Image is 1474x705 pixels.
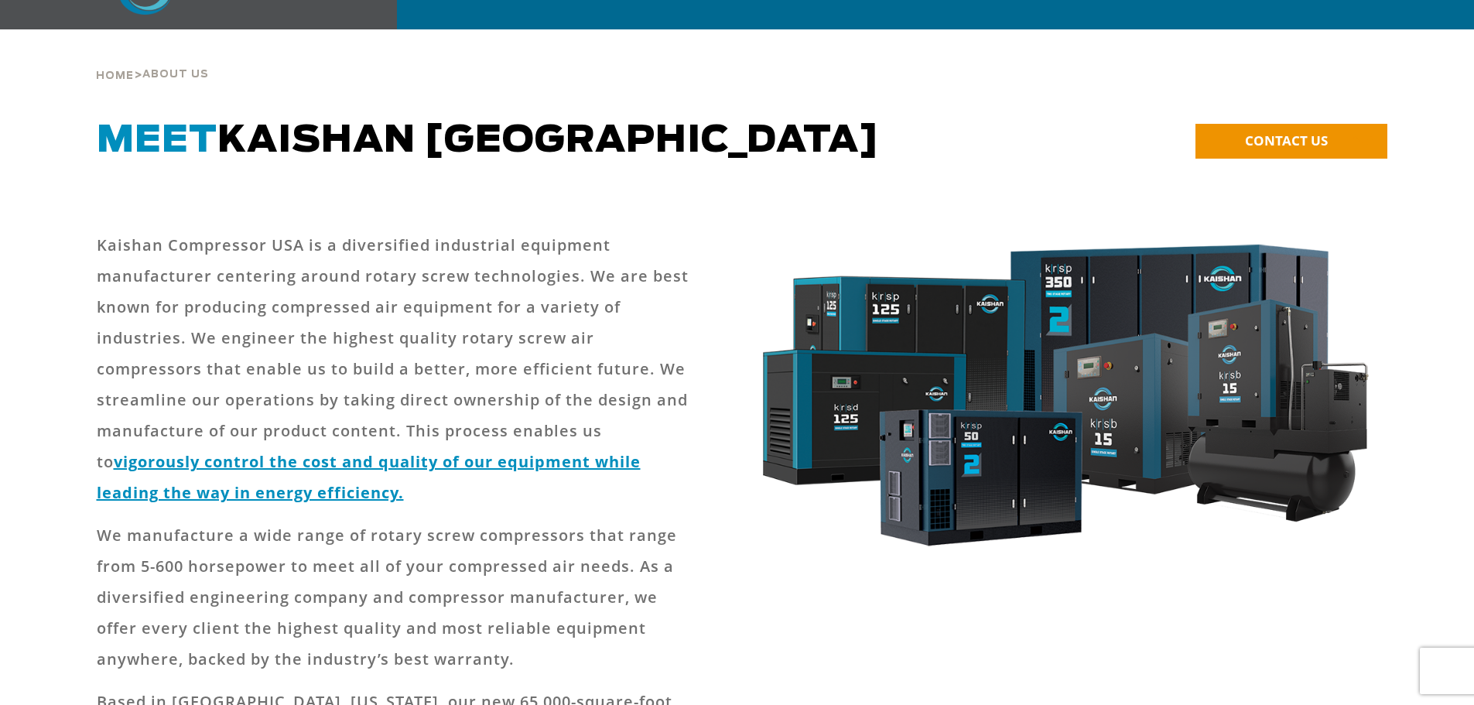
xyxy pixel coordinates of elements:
[97,451,641,503] a: vigorously control the cost and quality of our equipment while leading the way in energy efficiency.
[747,230,1379,572] img: krsb
[1245,132,1328,149] span: CONTACT US
[97,122,880,159] span: Kaishan [GEOGRAPHIC_DATA]
[97,520,697,675] p: We manufacture a wide range of rotary screw compressors that range from 5-600 horsepower to meet ...
[97,230,697,508] p: Kaishan Compressor USA is a diversified industrial equipment manufacturer centering around rotary...
[96,68,134,82] a: Home
[1195,124,1387,159] a: CONTACT US
[142,70,209,80] span: About Us
[96,71,134,81] span: Home
[97,122,217,159] span: Meet
[96,29,209,88] div: >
